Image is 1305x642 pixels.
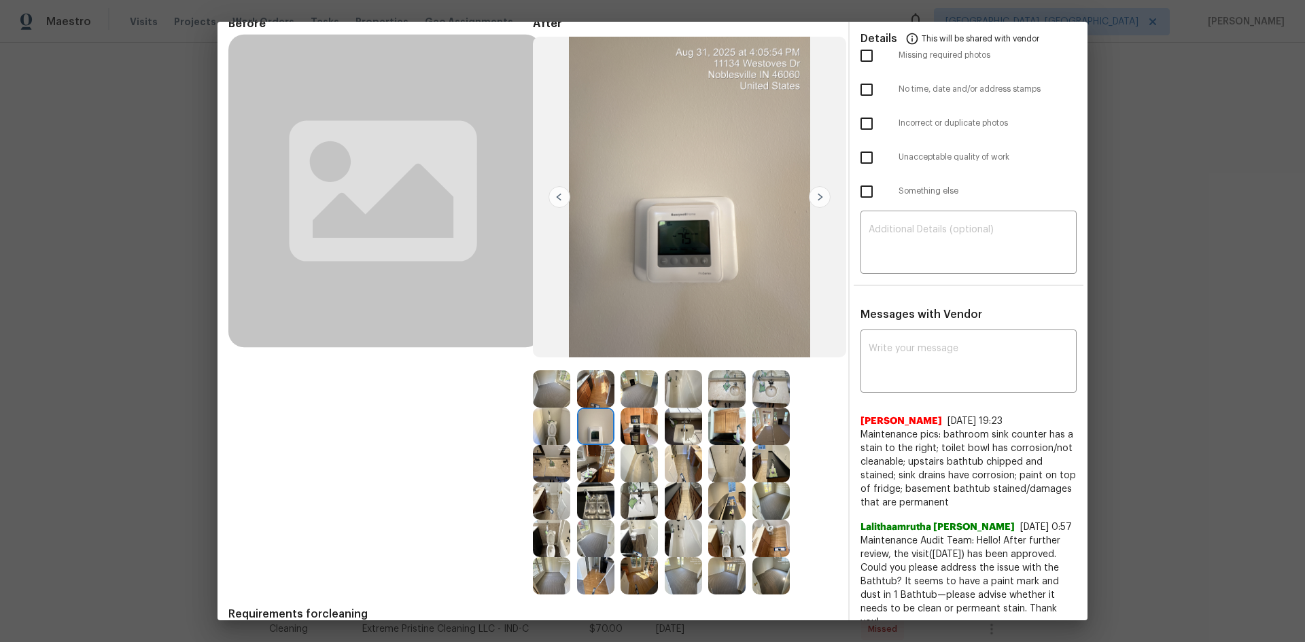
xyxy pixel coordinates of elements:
span: Something else [899,185,1077,197]
span: Missing required photos [899,50,1077,61]
div: Unacceptable quality of work [850,141,1087,175]
span: Details [860,22,897,54]
span: [PERSON_NAME] [860,414,942,428]
span: Before [228,17,533,31]
div: Incorrect or duplicate photos [850,107,1087,141]
span: [DATE] 19:23 [947,416,1003,426]
span: Maintenance Audit Team: Hello! After further review, the visit([DATE]) has been approved. Could y... [860,534,1077,629]
span: [DATE] 0:57 [1020,522,1072,532]
img: right-chevron-button-url [809,186,831,208]
img: left-chevron-button-url [549,186,570,208]
span: This will be shared with vendor [922,22,1039,54]
span: No time, date and/or address stamps [899,84,1077,95]
span: Requirements for cleaning [228,607,837,621]
span: Messages with Vendor [860,309,982,320]
span: Lalithaamrutha [PERSON_NAME] [860,520,1015,534]
div: No time, date and/or address stamps [850,73,1087,107]
span: Maintenance pics: bathroom sink counter has a stain to the right; toilet bowl has corrosion/not c... [860,428,1077,510]
span: After [533,17,837,31]
div: Something else [850,175,1087,209]
span: Unacceptable quality of work [899,151,1077,163]
div: Missing required photos [850,39,1087,73]
span: Incorrect or duplicate photos [899,118,1077,129]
